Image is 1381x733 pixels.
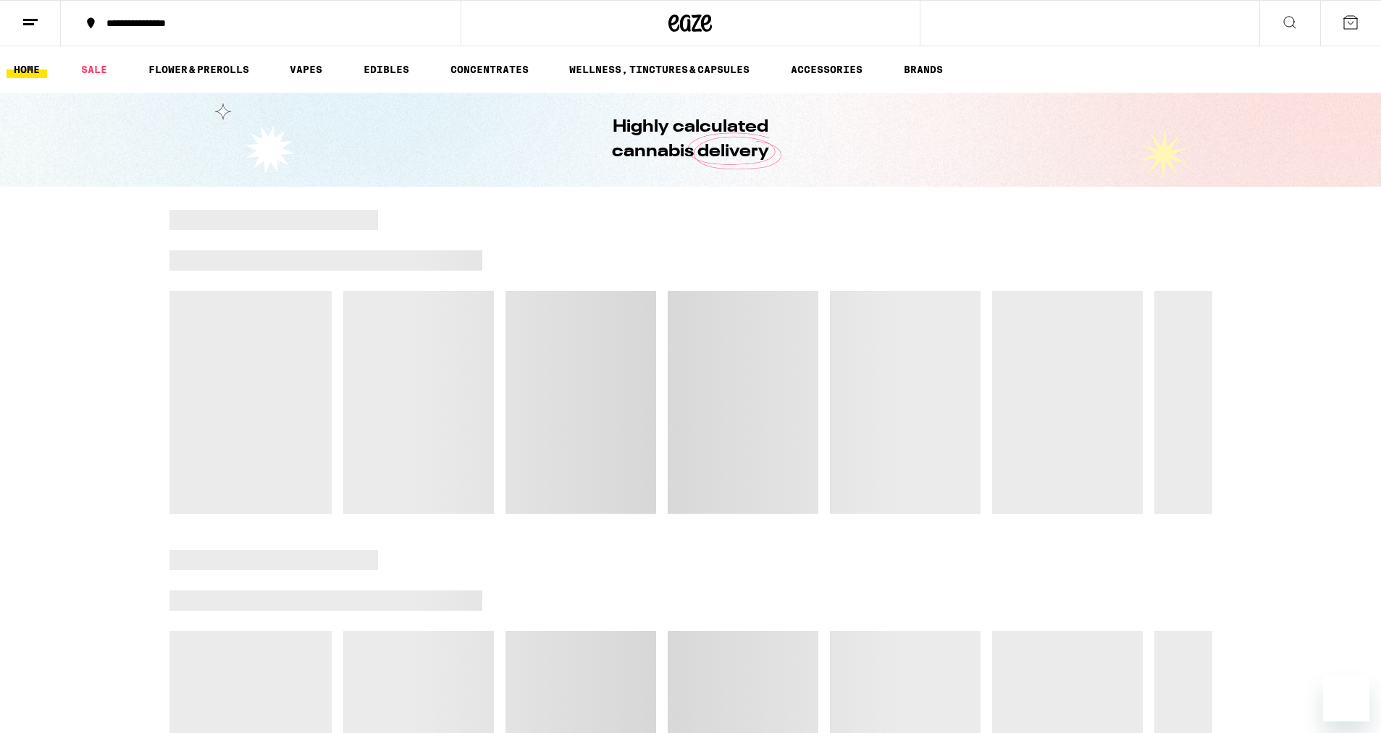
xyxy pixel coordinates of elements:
a: WELLNESS, TINCTURES & CAPSULES [562,61,757,78]
a: VAPES [282,61,329,78]
iframe: Button to launch messaging window [1323,675,1369,721]
a: FLOWER & PREROLLS [141,61,256,78]
a: ACCESSORIES [784,61,870,78]
a: BRANDS [897,61,950,78]
h1: Highly calculated cannabis delivery [571,115,810,164]
a: HOME [7,61,47,78]
a: SALE [74,61,114,78]
a: EDIBLES [356,61,416,78]
a: CONCENTRATES [443,61,536,78]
